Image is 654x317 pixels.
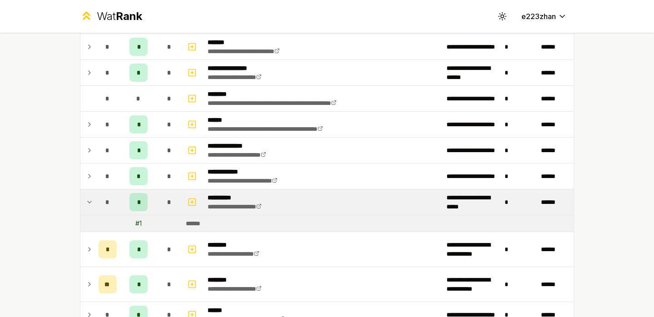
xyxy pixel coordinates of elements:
a: WatRank [80,9,142,24]
div: # 1 [135,219,142,228]
div: Wat [97,9,142,24]
span: Rank [116,10,142,23]
span: e223zhan [521,11,556,22]
button: e223zhan [514,8,574,25]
